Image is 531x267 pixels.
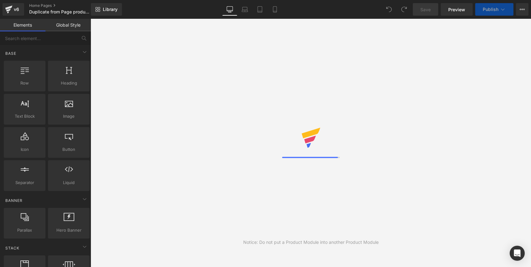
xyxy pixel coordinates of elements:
div: Notice: Do not put a Product Module into another Product Module [243,239,379,246]
a: v6 [3,3,24,16]
span: Library [103,7,118,12]
span: Text Block [6,113,44,120]
span: Row [6,80,44,86]
span: Duplicate from Page produit pods [29,9,89,14]
a: Preview [441,3,473,16]
span: Heading [50,80,88,86]
button: Redo [398,3,410,16]
div: Open Intercom Messenger [510,246,525,261]
a: Laptop [237,3,252,16]
span: Hero Banner [50,227,88,234]
button: Publish [475,3,513,16]
span: Base [5,50,17,56]
span: Button [50,146,88,153]
a: Desktop [222,3,237,16]
a: Tablet [252,3,267,16]
span: Stack [5,245,20,251]
span: Banner [5,198,23,203]
span: Preview [448,6,465,13]
a: New Library [91,3,122,16]
span: Separator [6,179,44,186]
div: v6 [13,5,20,13]
button: Undo [383,3,395,16]
span: Liquid [50,179,88,186]
span: Save [420,6,431,13]
a: Home Pages [29,3,101,8]
span: Parallax [6,227,44,234]
span: Publish [483,7,498,12]
a: Global Style [45,19,91,31]
span: Image [50,113,88,120]
span: Icon [6,146,44,153]
button: More [516,3,528,16]
a: Mobile [267,3,282,16]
